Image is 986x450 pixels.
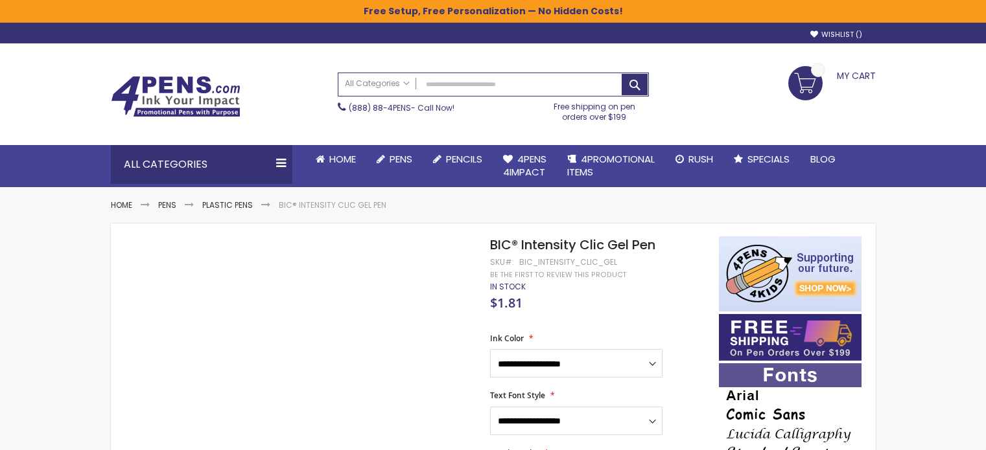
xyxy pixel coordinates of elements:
a: Pens [366,145,423,174]
img: Free shipping on orders over $199 [719,314,862,361]
a: Be the first to review this product [490,270,626,280]
span: BIC® Intensity Clic Gel Pen [490,236,655,254]
a: Pencils [423,145,493,174]
a: 4PROMOTIONALITEMS [557,145,665,187]
img: 4Pens Custom Pens and Promotional Products [111,76,241,117]
span: - Call Now! [349,102,454,113]
div: bic_intensity_clic_gel [519,257,617,267]
a: 4Pens4impact [493,145,557,187]
span: In stock [490,281,526,292]
span: Ink Color [490,333,524,344]
span: Pencils [446,152,482,166]
a: All Categories [338,73,416,95]
span: Blog [810,152,836,166]
div: All Categories [111,145,292,184]
a: Specials [723,145,800,174]
span: Text Font Style [490,390,545,401]
span: Home [329,152,356,166]
li: BIC® Intensity Clic Gel Pen [279,200,386,210]
div: Availability [490,282,526,292]
a: Rush [665,145,723,174]
span: All Categories [345,78,410,89]
span: 4Pens 4impact [503,152,546,179]
a: Home [111,199,132,210]
a: Plastic Pens [202,199,253,210]
span: 4PROMOTIONAL ITEMS [567,152,655,179]
span: Pens [390,152,412,166]
a: (888) 88-4PENS [349,102,411,113]
a: Blog [800,145,846,174]
span: Specials [747,152,790,166]
span: $1.81 [490,294,522,311]
strong: SKU [490,256,514,267]
img: 4pens 4 kids [719,236,862,311]
a: Pens [158,199,176,210]
a: Home [305,145,366,174]
a: Wishlist [810,30,862,39]
div: Free shipping on pen orders over $199 [540,96,649,122]
span: Rush [688,152,713,166]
